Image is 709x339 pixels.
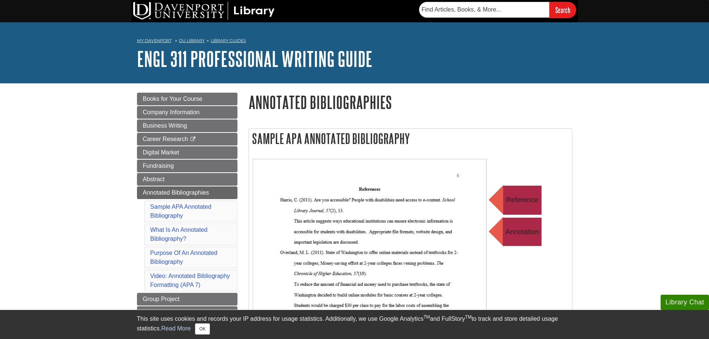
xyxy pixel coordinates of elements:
input: Search [549,2,576,18]
span: Company Information [143,109,200,115]
span: Abstract [143,176,165,182]
a: Purpose Of An Annotated Bibliography [150,250,218,265]
div: This site uses cookies and records your IP address for usage statistics. Additionally, we use Goo... [137,314,572,335]
a: Group Project [137,293,237,306]
a: Fundraising [137,160,237,172]
span: APA Help [143,309,168,316]
span: Books for Your Course [143,96,202,102]
button: Close [195,323,210,335]
a: ENGL 311 Professional Writing Guide [137,47,373,70]
h2: Sample APA Annotated Bibliography [249,129,572,148]
a: My Davenport [137,38,172,44]
h1: Annotated Bibliographies [249,93,572,112]
sup: TM [465,314,472,320]
span: Business Writing [143,122,187,129]
a: APA Help [137,306,237,319]
i: This link opens in a new window [190,137,196,142]
span: Fundraising [143,163,174,169]
span: Annotated Bibliographies [143,189,209,196]
a: Library Guides [211,38,246,43]
a: Annotated Bibliographies [137,186,237,199]
img: DU Library [133,2,275,20]
a: Read More [161,325,191,332]
a: Career Research [137,133,237,145]
a: Sample APA Annotated Bibliography [150,204,211,219]
button: Library Chat [661,295,709,310]
a: DU Library [179,38,205,43]
span: Career Research [143,136,188,142]
a: Business Writing [137,119,237,132]
a: What Is An Annotated Bibliography? [150,227,208,242]
span: Digital Market [143,149,179,156]
form: Searches DU Library's articles, books, and more [419,2,576,18]
span: Group Project [143,296,180,302]
a: Abstract [137,173,237,186]
a: Digital Market [137,146,237,159]
a: Books for Your Course [137,93,237,105]
nav: breadcrumb [137,36,572,48]
a: Company Information [137,106,237,119]
sup: TM [424,314,430,320]
a: Video: Annotated Bibliography Formatting (APA 7) [150,273,230,288]
input: Find Articles, Books, & More... [419,2,549,17]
